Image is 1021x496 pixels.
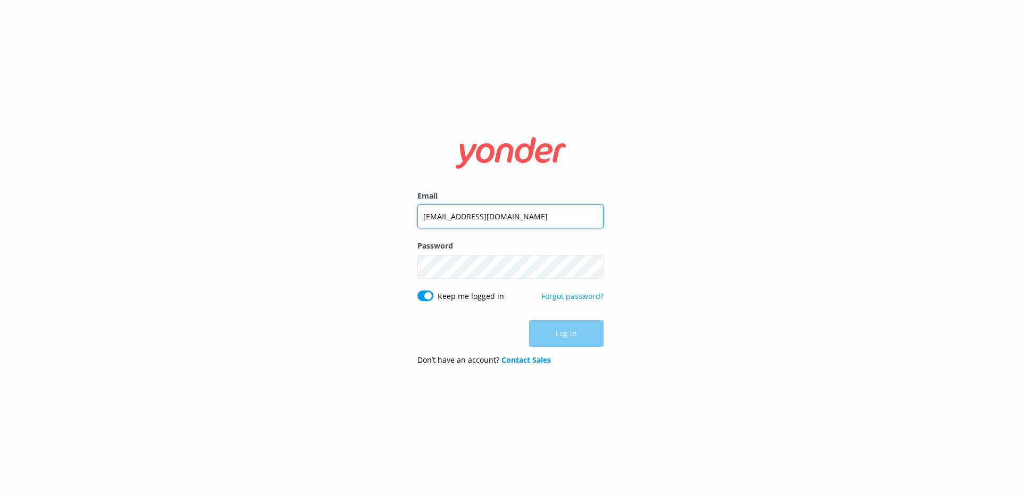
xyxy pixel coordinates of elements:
[417,204,604,228] input: user@emailaddress.com
[417,354,551,366] p: Don’t have an account?
[501,355,551,365] a: Contact Sales
[582,256,604,277] button: Show password
[541,291,604,301] a: Forgot password?
[438,290,504,302] label: Keep me logged in
[417,190,604,202] label: Email
[417,240,604,252] label: Password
